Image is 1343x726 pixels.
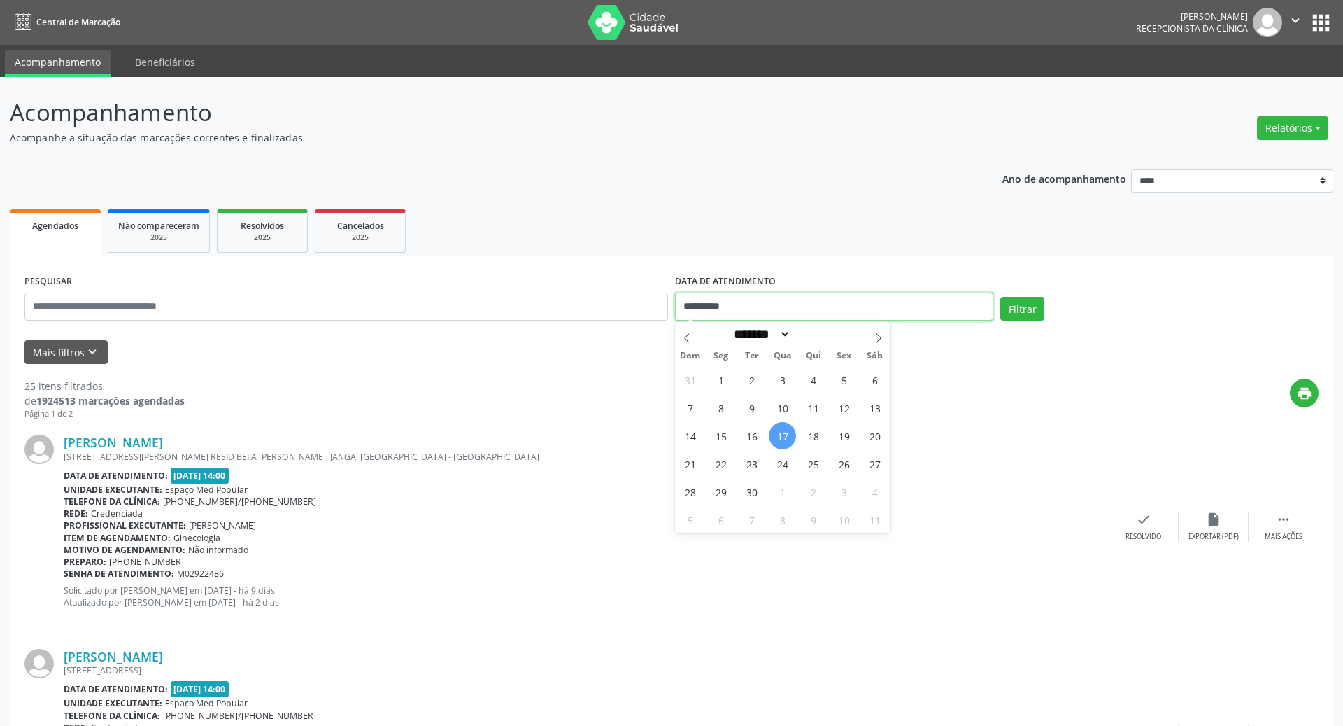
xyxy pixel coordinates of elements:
[24,408,185,420] div: Página 1 de 2
[163,496,316,508] span: [PHONE_NUMBER]/[PHONE_NUMBER]
[830,506,858,533] span: Outubro 10, 2025
[769,366,796,393] span: Setembro 3, 2025
[675,351,706,361] span: Dom
[830,422,858,449] span: Setembro 19, 2025
[64,496,160,508] b: Telefone da clínica:
[64,585,1109,608] p: Solicitado por [PERSON_NAME] em [DATE] - há 9 dias Atualizado por [PERSON_NAME] em [DATE] - há 2 ...
[177,568,224,580] span: M02922486
[676,394,704,421] span: Setembro 7, 2025
[1253,8,1282,37] img: img
[64,710,160,722] b: Telefone da clínica:
[738,422,765,449] span: Setembro 16, 2025
[830,366,858,393] span: Setembro 5, 2025
[64,508,88,519] b: Rede:
[707,394,734,421] span: Setembro 8, 2025
[1288,13,1303,28] i: 
[24,435,54,464] img: img
[737,351,767,361] span: Ter
[64,451,1109,463] div: [STREET_ADDRESS][PERSON_NAME] RESID BEIJA [PERSON_NAME], JANGA, [GEOGRAPHIC_DATA] - [GEOGRAPHIC_D...
[10,11,120,34] a: Central de Marcação
[24,649,54,678] img: img
[676,450,704,477] span: Setembro 21, 2025
[24,393,185,408] div: de
[738,506,765,533] span: Outubro 7, 2025
[769,422,796,449] span: Setembro 17, 2025
[675,271,776,293] label: DATA DE ATENDIMENTO
[830,478,858,505] span: Outubro 3, 2025
[707,422,734,449] span: Setembro 15, 2025
[769,394,796,421] span: Setembro 10, 2025
[798,351,829,361] span: Qui
[676,506,704,533] span: Outubro 5, 2025
[325,232,395,243] div: 2025
[738,366,765,393] span: Setembro 2, 2025
[1136,11,1248,22] div: [PERSON_NAME]
[24,379,185,393] div: 25 itens filtrados
[1000,297,1044,321] button: Filtrar
[769,450,796,477] span: Setembro 24, 2025
[64,697,162,709] b: Unidade executante:
[171,468,229,484] span: [DATE] 14:00
[800,478,827,505] span: Outubro 2, 2025
[767,351,798,361] span: Qua
[676,478,704,505] span: Setembro 28, 2025
[860,351,890,361] span: Sáb
[163,710,316,722] span: [PHONE_NUMBER]/[PHONE_NUMBER]
[10,95,936,130] p: Acompanhamento
[676,422,704,449] span: Setembro 14, 2025
[64,470,168,482] b: Data de atendimento:
[800,394,827,421] span: Setembro 11, 2025
[800,422,827,449] span: Setembro 18, 2025
[165,697,248,709] span: Espaço Med Popular
[861,422,888,449] span: Setembro 20, 2025
[769,478,796,505] span: Outubro 1, 2025
[861,450,888,477] span: Setembro 27, 2025
[85,344,100,360] i: keyboard_arrow_down
[109,556,184,568] span: [PHONE_NUMBER]
[91,508,143,519] span: Credenciada
[800,450,827,477] span: Setembro 25, 2025
[861,478,888,505] span: Outubro 4, 2025
[165,484,248,496] span: Espaço Med Popular
[1136,512,1151,527] i: check
[64,544,185,556] b: Motivo de agendamento:
[829,351,860,361] span: Sex
[861,506,888,533] span: Outubro 11, 2025
[1002,169,1126,187] p: Ano de acompanhamento
[64,649,163,664] a: [PERSON_NAME]
[64,435,163,450] a: [PERSON_NAME]
[1188,532,1239,542] div: Exportar (PDF)
[32,220,78,232] span: Agendados
[171,681,229,697] span: [DATE] 14:00
[800,506,827,533] span: Outubro 9, 2025
[861,366,888,393] span: Setembro 6, 2025
[337,220,384,232] span: Cancelados
[676,366,704,393] span: Agosto 31, 2025
[1276,512,1291,527] i: 
[24,340,108,365] button: Mais filtroskeyboard_arrow_down
[64,568,174,580] b: Senha de atendimento:
[64,556,106,568] b: Preparo:
[1282,8,1309,37] button: 
[706,351,737,361] span: Seg
[1125,532,1161,542] div: Resolvido
[1265,532,1302,542] div: Mais ações
[707,506,734,533] span: Outubro 6, 2025
[227,232,297,243] div: 2025
[64,664,1109,676] div: [STREET_ADDRESS]
[125,50,205,74] a: Beneficiários
[1290,379,1319,407] button: print
[64,519,186,531] b: Profissional executante:
[707,478,734,505] span: Setembro 29, 2025
[173,532,220,544] span: Ginecologia
[1257,116,1328,140] button: Relatórios
[738,394,765,421] span: Setembro 9, 2025
[118,220,199,232] span: Não compareceram
[1136,22,1248,34] span: Recepcionista da clínica
[830,450,858,477] span: Setembro 26, 2025
[188,544,248,556] span: Não informado
[738,478,765,505] span: Setembro 30, 2025
[241,220,284,232] span: Resolvidos
[64,532,171,544] b: Item de agendamento:
[36,394,185,407] strong: 1924513 marcações agendadas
